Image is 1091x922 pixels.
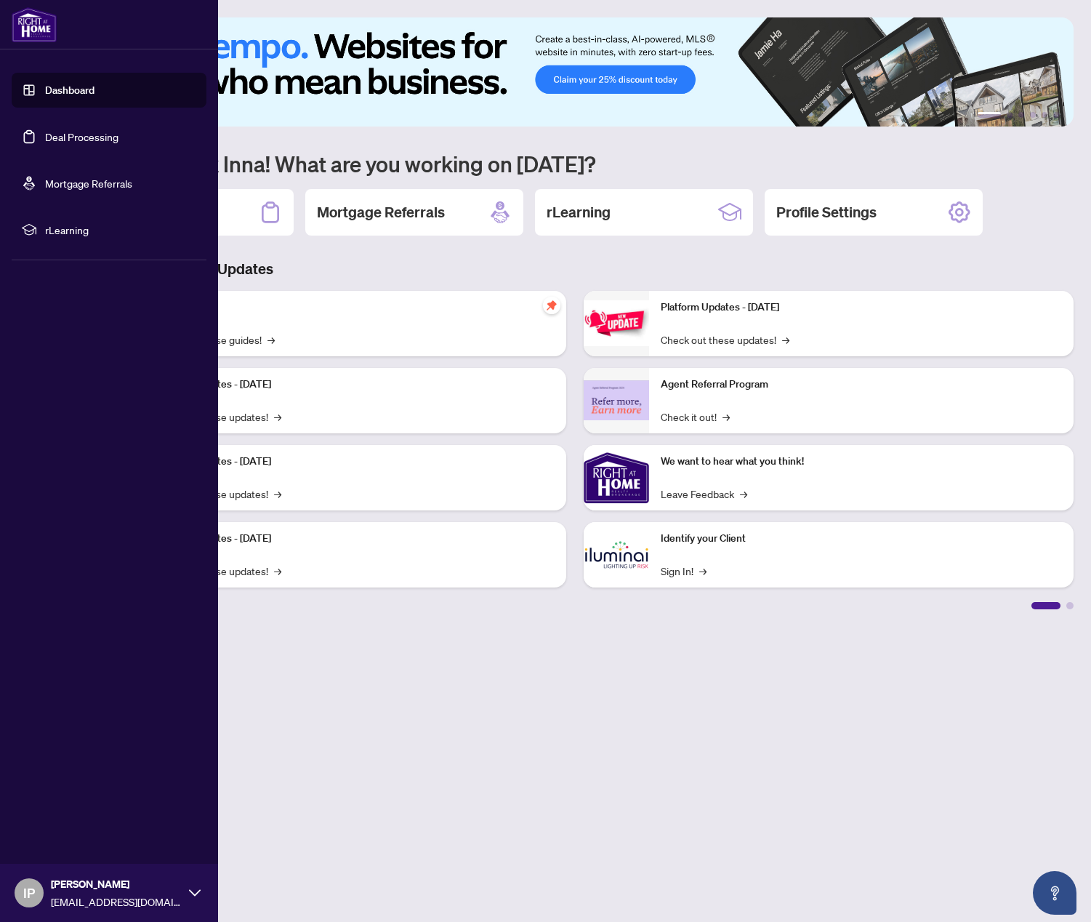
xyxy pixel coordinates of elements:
[661,486,747,502] a: Leave Feedback→
[661,377,1063,393] p: Agent Referral Program
[1033,871,1076,915] button: Open asap
[76,17,1074,127] img: Slide 0
[45,222,196,238] span: rLearning
[584,300,649,346] img: Platform Updates - June 23, 2025
[661,531,1063,547] p: Identify your Client
[699,563,706,579] span: →
[153,377,555,393] p: Platform Updates - [DATE]
[1007,112,1013,118] button: 2
[584,522,649,588] img: Identify your Client
[661,300,1063,316] p: Platform Updates - [DATE]
[978,112,1001,118] button: 1
[12,7,57,42] img: logo
[776,202,877,223] h2: Profile Settings
[274,563,281,579] span: →
[153,531,555,547] p: Platform Updates - [DATE]
[543,297,560,314] span: pushpin
[274,409,281,425] span: →
[722,409,730,425] span: →
[1042,112,1047,118] button: 5
[1053,112,1059,118] button: 6
[1030,112,1036,118] button: 4
[274,486,281,502] span: →
[1018,112,1024,118] button: 3
[23,883,35,903] span: IP
[76,259,1074,279] h3: Brokerage & Industry Updates
[76,150,1074,177] h1: Welcome back Inna! What are you working on [DATE]?
[782,332,789,348] span: →
[51,894,182,910] span: [EMAIL_ADDRESS][DOMAIN_NAME]
[51,876,182,892] span: [PERSON_NAME]
[45,130,118,143] a: Deal Processing
[661,563,706,579] a: Sign In!→
[547,202,611,223] h2: rLearning
[45,84,94,97] a: Dashboard
[267,332,275,348] span: →
[584,445,649,510] img: We want to hear what you think!
[153,454,555,470] p: Platform Updates - [DATE]
[317,202,445,223] h2: Mortgage Referrals
[740,486,747,502] span: →
[661,332,789,348] a: Check out these updates!→
[661,409,730,425] a: Check it out!→
[584,380,649,420] img: Agent Referral Program
[661,454,1063,470] p: We want to hear what you think!
[153,300,555,316] p: Self-Help
[45,177,132,190] a: Mortgage Referrals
